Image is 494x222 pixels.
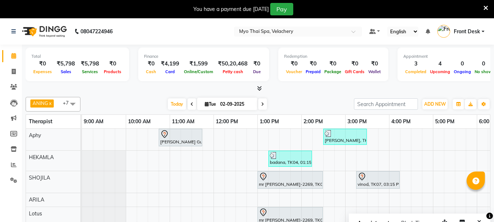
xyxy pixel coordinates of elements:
span: Services [80,69,100,74]
div: [PERSON_NAME] Guru-672, TK01, 10:45 AM-11:45 AM, Aroma Thai [ 60 Min ] [159,130,201,145]
span: Front Desk [454,28,480,35]
a: x [48,100,52,106]
span: Card [163,69,177,74]
div: Appointment [403,53,494,60]
div: 0 [473,60,494,68]
a: 10:00 AM [126,116,152,127]
a: 12:00 PM [214,116,240,127]
span: Package [323,69,343,74]
div: ₹0 [323,60,343,68]
div: Total [31,53,123,60]
a: 2:00 PM [302,116,325,127]
a: 11:00 AM [170,116,196,127]
span: HEKAMLA [29,154,54,161]
span: SHOJILA [29,174,50,181]
button: Pay [270,3,293,15]
span: Voucher [284,69,304,74]
span: Sales [59,69,73,74]
span: Cash [144,69,158,74]
span: Online/Custom [182,69,215,74]
div: 3 [403,60,428,68]
span: Lotus [29,210,42,217]
div: badana, TK04, 01:15 PM-02:15 PM, Thai Dry (60 min) NB [269,152,311,166]
div: mr [PERSON_NAME]-2269, TK03, 01:00 PM-02:30 PM, Aroma Thai 90 Mins [258,172,322,188]
div: Finance [144,53,263,60]
div: Redemption [284,53,382,60]
span: ANING [33,100,48,106]
div: 4 [428,60,452,68]
a: 9:00 AM [82,116,105,127]
div: ₹1,599 [182,60,215,68]
span: Products [102,69,123,74]
span: ADD NEW [424,101,446,107]
span: Expenses [31,69,54,74]
div: ₹0 [343,60,366,68]
div: vinod, TK07, 03:15 PM-04:15 PM, Aroma Thai [ 60 Min ] [357,172,399,188]
div: ₹0 [31,60,54,68]
div: ₹0 [102,60,123,68]
div: 0 [452,60,473,68]
span: ARILA [29,196,44,203]
span: Ongoing [452,69,473,74]
div: ₹0 [284,60,304,68]
b: 08047224946 [80,21,113,42]
button: ADD NEW [422,99,448,109]
span: Wallet [366,69,382,74]
a: 5:00 PM [433,116,456,127]
input: 2025-09-02 [218,99,254,110]
span: Aphy [29,132,41,139]
span: Today [168,98,186,110]
div: ₹0 [366,60,382,68]
div: You have a payment due [DATE] [193,5,269,13]
span: Gift Cards [343,69,366,74]
span: Prepaid [304,69,323,74]
div: ₹0 [144,60,158,68]
span: Therapist [29,118,52,125]
div: [PERSON_NAME], TK05, 02:30 PM-03:30 PM, Aroma Thai [ 60 Min ] [324,130,366,144]
span: Completed [403,69,428,74]
a: 4:00 PM [389,116,412,127]
div: ₹0 [250,60,263,68]
span: Due [251,69,263,74]
img: Front Desk [437,25,450,38]
div: ₹0 [304,60,323,68]
span: Upcoming [428,69,452,74]
iframe: chat widget [463,193,487,215]
img: logo [19,21,69,42]
span: +7 [63,100,74,106]
a: 1:00 PM [258,116,281,127]
span: Tue [203,101,218,107]
div: ₹5,798 [78,60,102,68]
span: No show [473,69,494,74]
div: ₹4,199 [158,60,182,68]
a: 3:00 PM [346,116,369,127]
div: ₹50,20,468 [215,60,250,68]
span: Petty cash [221,69,245,74]
div: ₹5,798 [54,60,78,68]
input: Search Appointment [354,98,418,110]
